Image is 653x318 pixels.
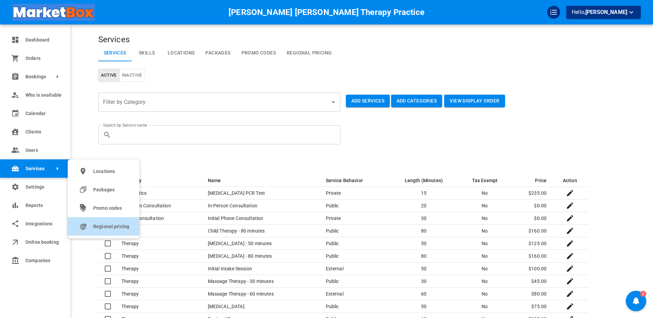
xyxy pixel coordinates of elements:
[116,288,202,300] td: Therapy
[68,199,139,217] a: Promo codes
[529,228,547,234] span: $160.00
[202,212,320,225] td: Initial Phone Consultation
[566,290,574,298] svg: Edit
[320,212,389,225] td: Private
[459,300,511,313] td: No
[26,36,60,44] span: Dashboard
[566,277,574,285] svg: Edit
[119,69,145,82] button: Inactive
[103,122,147,128] label: Search by Service name
[26,257,60,264] span: Companies
[389,250,459,263] td: 80
[26,184,60,191] span: Settings
[566,252,574,260] svg: Edit
[26,239,60,246] span: Online booking
[26,92,60,99] span: Who is available
[26,202,60,209] span: Reports
[459,225,511,237] td: No
[132,45,162,61] a: Skills
[26,110,60,117] span: Calendar
[640,291,646,297] div: 2
[202,200,320,212] td: In-Person Consultation
[116,300,202,313] td: Therapy
[389,288,459,300] td: 60
[547,6,560,19] div: QuickStart Guide
[98,35,588,45] h4: Services
[68,180,139,199] a: Packages
[320,288,389,300] td: External
[391,95,442,107] button: Add Categories
[202,187,320,200] td: [MEDICAL_DATA] PCR Test
[98,45,132,61] a: Services
[531,304,547,309] span: $75.00
[529,266,547,271] span: $100.00
[459,187,511,200] td: No
[12,4,95,21] img: company-logo
[389,275,459,288] td: 30
[566,239,574,248] svg: Edit
[202,263,320,275] td: Initial Intake Session
[202,237,320,250] td: [MEDICAL_DATA] - 50 minutes
[389,225,459,237] td: 80
[229,6,424,19] h6: [PERSON_NAME] [PERSON_NAME] Therapy Practice
[389,200,459,212] td: 20
[320,174,389,187] th: Service Behavior
[202,275,320,288] td: Massage Therapy - 30 minutes
[566,189,574,197] svg: Edit
[529,241,547,246] span: $125.00
[552,174,588,187] th: Action
[566,302,574,311] svg: Edit
[320,300,389,313] td: Public
[389,263,459,275] td: 50
[116,263,202,275] td: Therapy
[585,9,627,15] span: [PERSON_NAME]
[320,263,389,275] td: External
[93,223,129,230] span: Regional pricing
[534,203,547,208] span: $0.00
[459,250,511,263] td: No
[320,237,389,250] td: Public
[459,200,511,212] td: No
[202,250,320,263] td: [MEDICAL_DATA] - 80 minutes
[531,291,547,297] span: $80.00
[320,275,389,288] td: Public
[320,187,389,200] td: Private
[459,288,511,300] td: No
[98,69,119,82] button: Active
[566,202,574,210] svg: Edit
[459,275,511,288] td: No
[459,174,511,187] th: Tax Exempt
[626,291,646,311] div: 2
[202,288,320,300] td: Massage Therapy - 60 minutes
[93,168,129,175] span: Locations
[389,237,459,250] td: 50
[116,250,202,263] td: Therapy
[68,162,139,180] a: Locations
[529,253,547,259] span: $160.00
[116,187,202,200] td: Diagnostics
[566,6,641,19] button: Hello,[PERSON_NAME]
[566,227,574,235] svg: Edit
[200,45,236,61] a: Packages
[116,237,202,250] td: Therapy
[534,216,547,221] span: $0.00
[281,45,337,61] a: Regional Pricing
[26,128,60,136] span: Clients
[236,45,281,61] a: Promo Codes
[459,237,511,250] td: No
[320,200,389,212] td: Public
[26,55,60,62] span: Orders
[389,212,459,225] td: 30
[93,205,129,212] span: Promo codes
[329,97,338,107] button: Open
[566,265,574,273] svg: Edit
[389,300,459,313] td: 50
[93,186,129,193] span: Packages
[511,174,552,187] th: Price
[116,174,202,187] th: Category
[68,217,139,236] a: Regional pricing
[202,225,320,237] td: Child Therapy - 80 minutes
[459,263,511,275] td: No
[572,8,635,17] p: Hello,
[162,45,200,61] a: Locations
